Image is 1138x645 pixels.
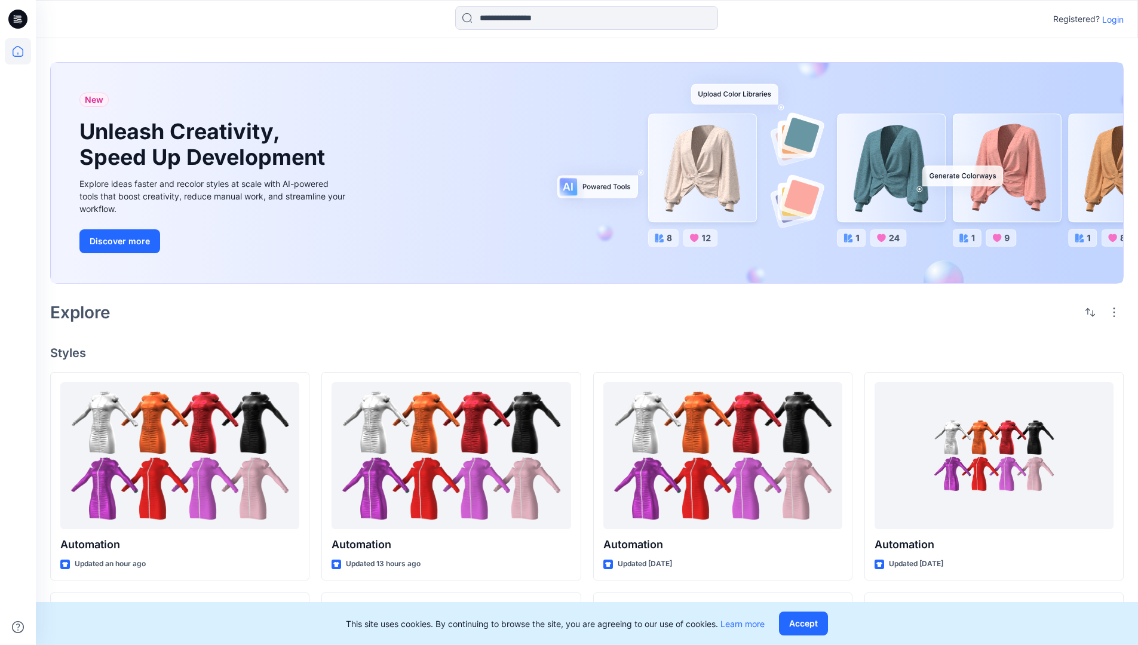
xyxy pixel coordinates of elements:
button: Accept [779,612,828,635]
p: Automation [60,536,299,553]
p: Updated an hour ago [75,558,146,570]
p: Updated [DATE] [889,558,943,570]
h4: Styles [50,346,1124,360]
p: Automation [875,536,1114,553]
a: Automation [60,382,299,530]
button: Discover more [79,229,160,253]
p: Automation [603,536,842,553]
p: Updated 13 hours ago [346,558,421,570]
h2: Explore [50,303,111,322]
p: Updated [DATE] [618,558,672,570]
a: Discover more [79,229,348,253]
a: Automation [875,382,1114,530]
span: New [85,93,103,107]
a: Automation [603,382,842,530]
div: Explore ideas faster and recolor styles at scale with AI-powered tools that boost creativity, red... [79,177,348,215]
a: Learn more [720,619,765,629]
a: Automation [332,382,570,530]
p: Automation [332,536,570,553]
p: Registered? [1053,12,1100,26]
p: Login [1102,13,1124,26]
p: This site uses cookies. By continuing to browse the site, you are agreeing to our use of cookies. [346,618,765,630]
h1: Unleash Creativity, Speed Up Development [79,119,330,170]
